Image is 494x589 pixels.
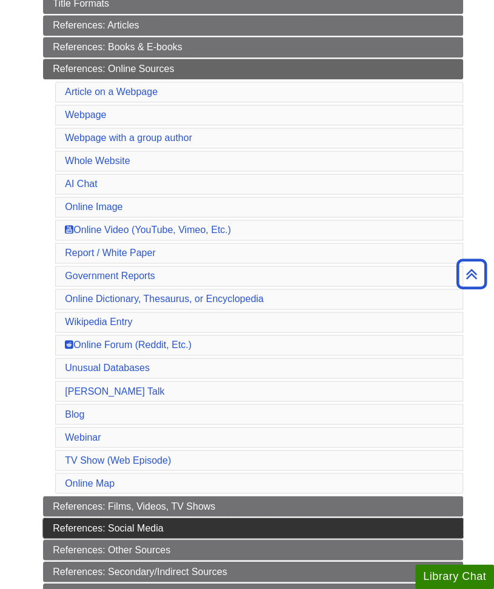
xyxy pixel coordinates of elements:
[65,455,171,465] a: TV Show (Web Episode)
[65,294,264,304] a: Online Dictionary, Thesaurus, or Encyclopedia
[43,37,463,58] a: References: Books & E-books
[452,266,491,282] a: Back to Top
[65,317,132,327] a: Wikipedia Entry
[43,539,463,560] a: References: Other Sources
[65,133,192,143] a: Webpage with a group author
[43,561,463,582] a: References: Secondary/Indirect Sources
[65,248,155,258] a: Report / White Paper
[65,225,231,235] a: Online Video (YouTube, Vimeo, Etc.)
[43,496,463,516] a: References: Films, Videos, TV Shows
[65,110,106,120] a: Webpage
[43,59,463,79] a: References: Online Sources
[43,15,463,36] a: References: Articles
[65,409,84,419] a: Blog
[65,156,130,166] a: Whole Website
[415,564,494,589] button: Library Chat
[65,340,192,350] a: Online Forum (Reddit, Etc.)
[65,202,122,212] a: Online Image
[65,179,97,189] a: AI Chat
[65,386,164,396] a: [PERSON_NAME] Talk
[65,478,115,488] a: Online Map
[65,432,101,442] a: Webinar
[65,271,155,281] a: Government Reports
[43,518,463,538] a: References: Social Media
[65,87,158,97] a: Article on a Webpage
[65,363,150,373] a: Unusual Databases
